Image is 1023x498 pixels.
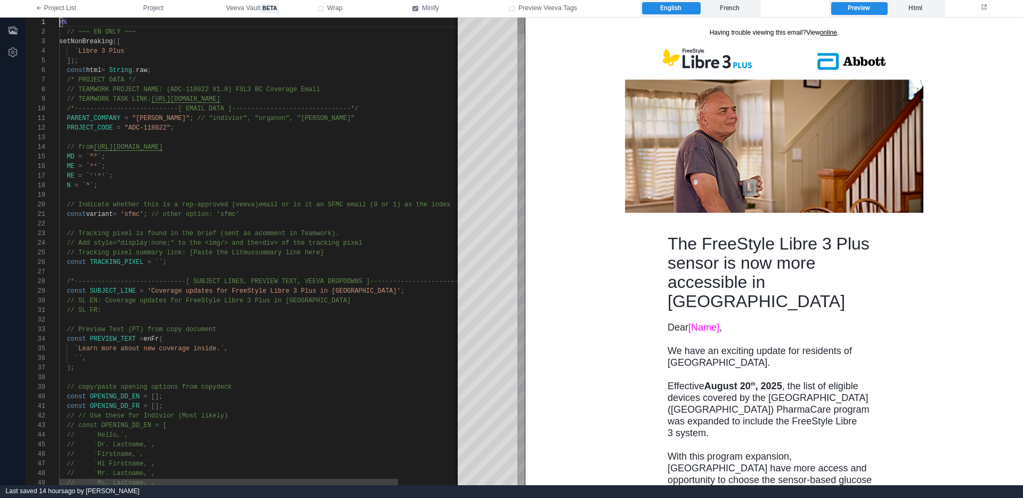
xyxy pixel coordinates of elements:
span: ; [148,67,151,74]
div: 29 [26,286,45,296]
span: <div> of the tracking pixel [258,239,362,247]
div: 28 [26,277,45,286]
div: 17 [26,171,45,181]
div: 27 [26,267,45,277]
span: Minify [422,4,439,13]
span: // `Hello,`, [67,431,128,439]
div: 19 [26,190,45,200]
span: ------------------------*/ [258,105,358,113]
div: 39 [26,382,45,392]
span: enFr [143,335,159,343]
span: `` [75,355,82,362]
div: 7 [26,75,45,85]
span: `ᵐᵉ` [86,163,101,170]
span: ; [163,259,166,266]
div: 47 [26,459,45,469]
span: // `Hi Firstname,`, [67,460,155,468]
div: 24 [26,238,45,248]
div: 14 [26,142,45,152]
span: ---------------*/ [451,278,516,285]
span: // SL FR: [67,307,101,314]
div: 10 [26,104,45,114]
div: 21 [26,210,45,219]
span: C Coverage Email [258,86,320,93]
span: , [82,355,86,362]
span: ); [67,364,74,372]
div: 44 [26,430,45,440]
span: // const OPENING_DD_EN = [ [67,422,166,429]
div: 40 [26,392,45,401]
span: [URL][DOMAIN_NAME] [151,95,221,103]
div: 30 [26,296,45,306]
span: . [132,67,136,74]
span: = [78,163,82,170]
span: ]); [67,57,78,65]
span: = [78,172,82,180]
span: // Tracking pixel summary link: [Paste the Litmus [67,249,255,256]
span: const [67,67,86,74]
div: 13 [26,133,45,142]
label: Preview [831,2,887,15]
span: "ADC-118022" [124,124,170,132]
div: 5 [26,56,45,66]
label: English [642,2,700,15]
span: // `Dr. Lastname,`, [67,441,155,448]
span: ; [143,211,147,218]
span: 'sfmc' [120,211,143,218]
span: = [140,287,143,295]
span: const [67,211,86,218]
span: EVIEW TEXT, VEEVA DROPDOWNS ]--------------------- [258,278,450,285]
span: String [109,67,132,74]
span: lus in [GEOGRAPHIC_DATA] [258,297,351,304]
strong: August 20 , 2025 [179,363,257,374]
span: const [67,259,86,266]
span: ; [101,153,105,160]
span: // // Use these for Indivior (Most likely) [67,412,228,420]
div: 25 [26,248,45,258]
span: // TEAMWORK PROJECT NAME: (ADC-118022 V1.0) FSL3 B [67,86,258,93]
div: 38 [26,373,45,382]
span: MD [67,153,74,160]
span: "[PERSON_NAME]" [132,115,190,122]
span: [Name] [163,304,194,315]
span: ([ [113,38,120,45]
div: 2 [26,27,45,37]
span: setNonBreaking [59,38,113,45]
span: ; [94,182,98,189]
span: ' [397,287,401,295]
span: = [113,211,117,218]
div: 36 [26,354,45,363]
span: PROJECT_CODE [67,124,112,132]
span: Preview Veeva Tags [518,4,577,13]
span: RE [67,172,74,180]
span: // Add style="display:none;" to the <img/> and the [67,239,258,247]
span: = [101,67,105,74]
span: // TEAMWORK TASK LINK: [67,95,151,103]
div: 35 [26,344,45,354]
span: /* PROJECT DATA */ [67,76,136,84]
span: ME [67,163,74,170]
span: x [446,201,450,208]
span: summary link here] [255,249,324,256]
textarea: Editor content;Press Alt+F1 for Accessibility Options. [59,18,60,27]
div: 15 [26,152,45,162]
span: = [75,182,78,189]
span: `` [155,259,163,266]
div: 48 [26,469,45,478]
span: OPENING_DD_EN [90,393,140,400]
span: ; [101,163,105,170]
span: = [143,393,147,400]
div: 26 [26,258,45,267]
span: // other option: 'sfmc' [151,211,240,218]
span: const [67,287,86,295]
span: N [67,182,70,189]
span: 'Coverage updates for FreeStyle Libre 3 Plus in [GEOGRAPHIC_DATA] [148,287,397,295]
span: ; [401,287,404,295]
span: raw [136,67,148,74]
div: 22 [26,219,45,229]
span: // from [67,143,93,151]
